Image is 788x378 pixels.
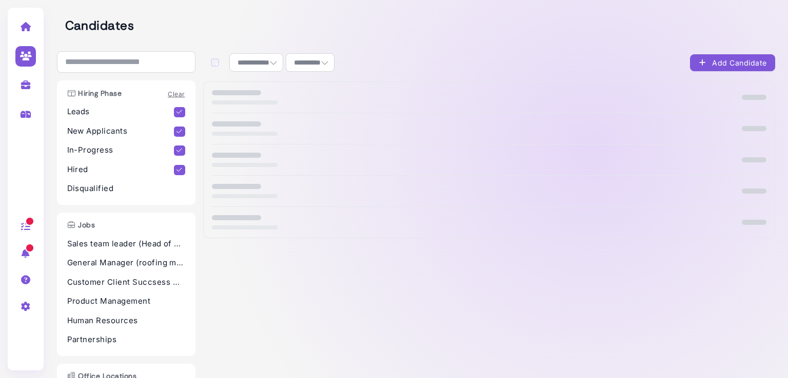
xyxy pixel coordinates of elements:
[67,106,174,118] p: Leads
[67,238,185,250] p: Sales team leader (Head of sales)
[67,183,185,195] p: Disqualified
[168,90,185,98] a: Clear
[67,296,185,307] p: Product Management
[62,221,101,229] h3: Jobs
[67,125,174,137] p: New Applicants
[67,315,185,327] p: Human Resources
[62,89,127,98] h3: Hiring Phase
[67,144,174,156] p: In-Progress
[690,54,775,71] button: Add Candidate
[67,257,185,269] p: General Manager (roofing marketplace)
[67,334,185,346] p: Partnerships
[67,164,174,176] p: Hired
[67,277,185,288] p: Customer Client Succsess Director
[698,57,767,68] div: Add Candidate
[65,18,775,33] h2: Candidates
